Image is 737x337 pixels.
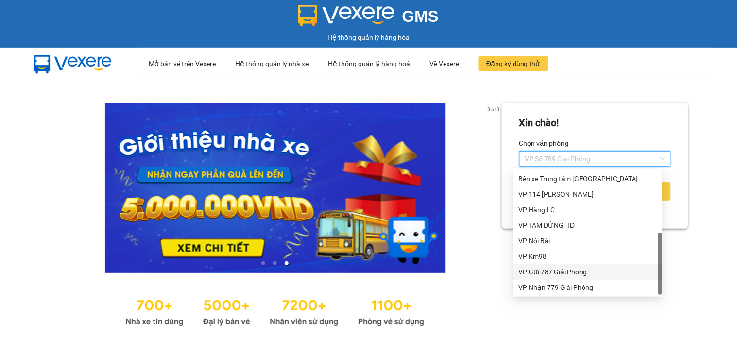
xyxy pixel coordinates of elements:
[519,135,569,151] label: Chọn văn phòng
[298,5,394,26] img: logo 2
[519,189,656,200] div: VP 114 [PERSON_NAME]
[273,261,277,265] li: slide item 2
[513,186,662,202] div: VP 114 Trần Nhật Duật
[235,48,309,79] div: Hệ thống quản lý nhà xe
[149,48,216,79] div: Mở bán vé trên Vexere
[519,116,559,131] div: Xin chào!
[2,32,735,43] div: Hệ thống quản lý hàng hóa
[513,249,662,264] div: VP Km98
[519,236,656,246] div: VP Nội Bài
[513,280,662,295] div: VP Nhận 779 Giải Phóng
[525,152,665,166] span: VP Số 789 Giải Phóng
[513,264,662,280] div: VP Gửi 787 Giải Phóng
[519,204,656,215] div: VP Hàng LC
[486,58,540,69] span: Đăng ký dùng thử
[49,103,62,273] button: previous slide / item
[519,173,656,184] div: Bến xe Trung tâm [GEOGRAPHIC_DATA]
[285,261,289,265] li: slide item 3
[513,202,662,218] div: VP Hàng LC
[402,7,439,25] span: GMS
[328,48,410,79] div: Hệ thống quản lý hàng hoá
[125,292,425,329] img: Statistics.png
[513,171,662,186] div: Bến xe Trung tâm Lào Cai
[479,56,548,71] button: Đăng ký dùng thử
[24,48,121,80] img: mbUUG5Q.png
[519,220,656,231] div: VP TẠM DỪNG HĐ
[519,267,656,277] div: VP Gửi 787 Giải Phóng
[298,15,439,22] a: GMS
[519,251,656,262] div: VP Km98
[513,233,662,249] div: VP Nội Bài
[519,282,656,293] div: VP Nhận 779 Giải Phóng
[429,48,459,79] div: Về Vexere
[488,103,502,273] button: next slide / item
[261,261,265,265] li: slide item 1
[513,218,662,233] div: VP TẠM DỪNG HĐ
[485,103,502,116] p: 3 of 3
